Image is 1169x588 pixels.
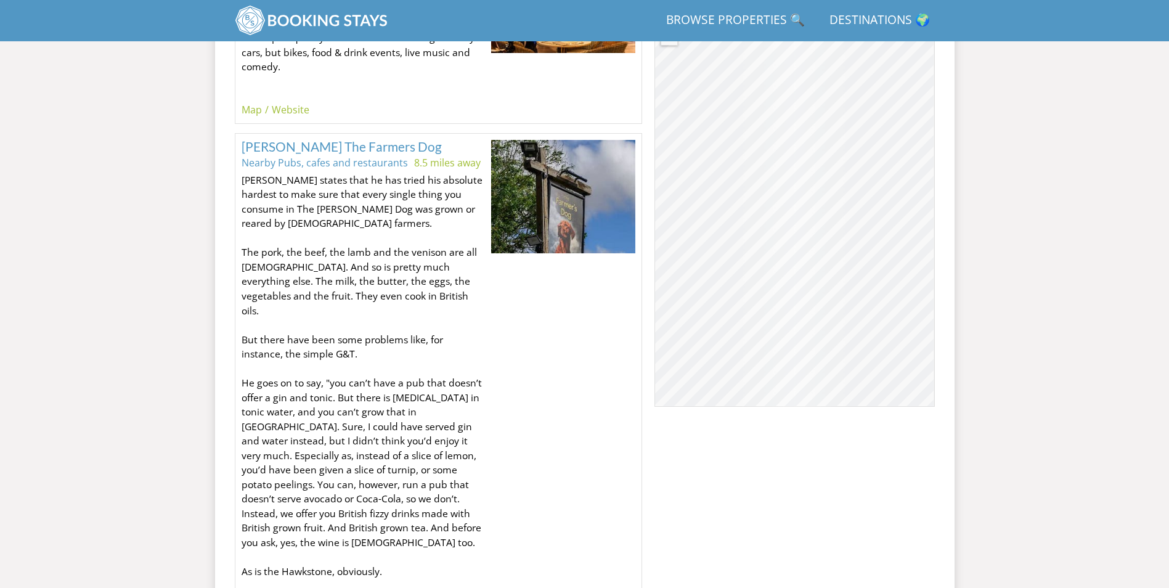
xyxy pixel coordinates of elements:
[235,5,389,36] img: BookingStays
[825,7,935,35] a: Destinations 🌍
[661,7,810,35] a: Browse Properties 🔍
[655,7,934,406] canvas: Map
[491,140,635,253] img: Jeremy Clarkson's The Farmers Dog
[242,156,408,169] a: Nearby Pubs, cafes and restaurants
[272,103,309,116] a: Website
[242,103,262,116] a: Map
[414,155,481,170] li: 8.5 miles away
[242,139,442,154] a: [PERSON_NAME] The Farmers Dog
